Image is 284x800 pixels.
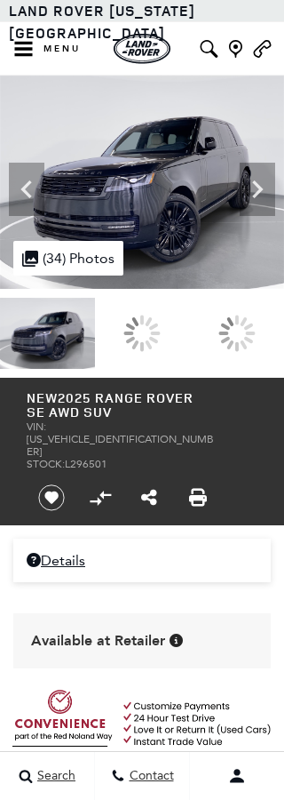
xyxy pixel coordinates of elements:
a: Share this New 2025 Range Rover SE AWD SUV [141,487,157,508]
a: Print this New 2025 Range Rover SE AWD SUV [189,487,207,508]
strong: New [27,388,58,407]
button: Compare vehicle [87,484,114,511]
a: Details [27,552,257,569]
span: VIN: [27,420,46,433]
span: Search [33,769,75,784]
span: L296501 [65,458,107,470]
span: Available at Retailer [31,631,165,651]
a: land-rover [114,34,170,64]
h1: 2025 Range Rover SE AWD SUV [27,391,214,420]
div: Vehicle is in stock and ready for immediate delivery. Due to demand, availability is subject to c... [170,634,183,647]
button: Open the inventory search [195,22,222,76]
a: Land Rover [US_STATE][GEOGRAPHIC_DATA] [9,1,195,43]
div: (34) Photos [13,241,123,276]
button: Save vehicle [32,484,71,512]
span: Stock: [27,458,65,470]
span: Menu [43,43,81,55]
span: [US_VEHICLE_IDENTIFICATION_NUMBER] [27,433,214,458]
img: Land Rover [114,34,170,64]
a: Call Land Rover Colorado Springs [251,40,273,58]
span: Contact [125,769,174,784]
button: user-profile-menu [190,754,284,798]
